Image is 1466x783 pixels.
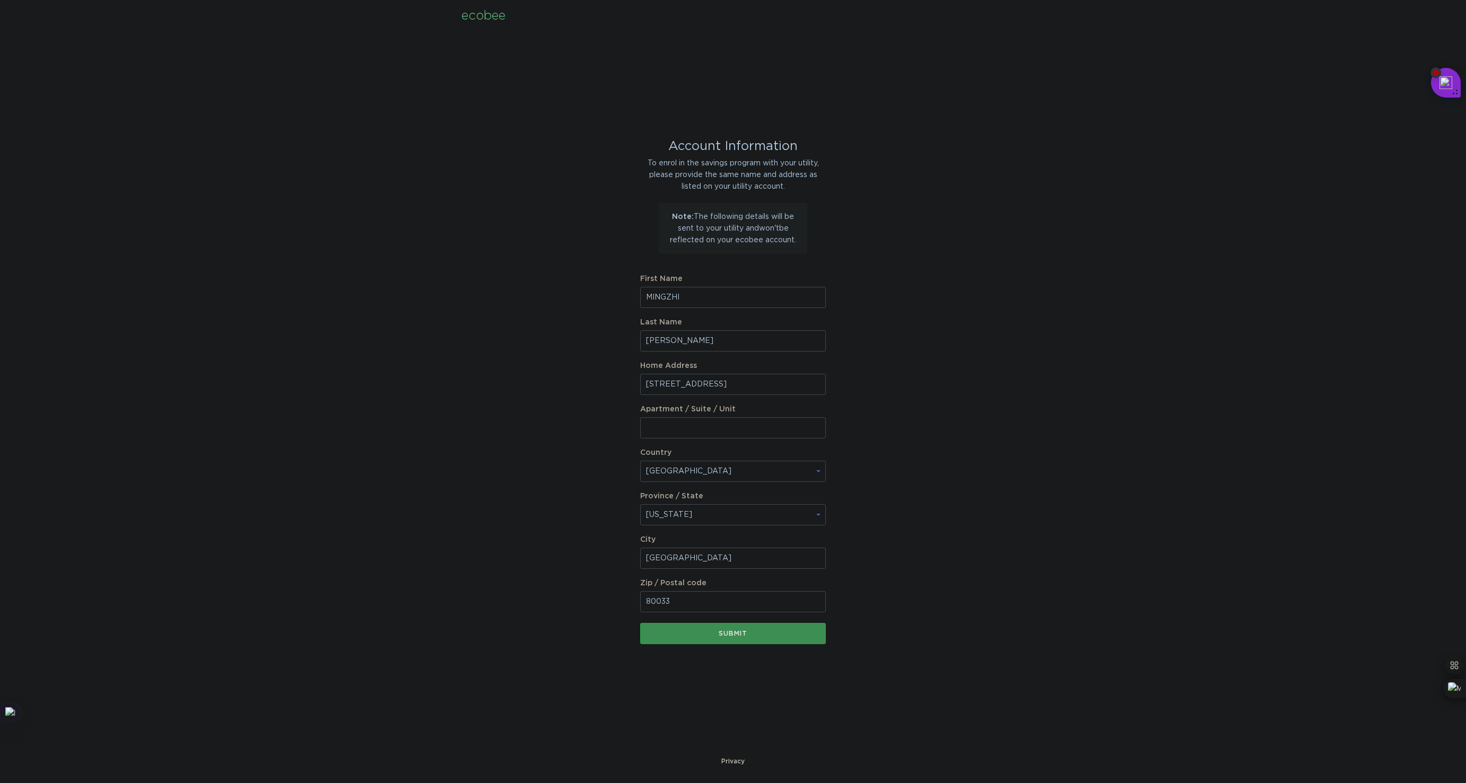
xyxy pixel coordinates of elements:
[640,449,671,456] label: Country
[640,536,826,543] label: City
[672,213,694,221] strong: Note:
[667,211,799,246] p: The following details will be sent to your utility and won't be reflected on your ecobee account.
[640,406,826,413] label: Apartment / Suite / Unit
[640,319,826,326] label: Last Name
[640,362,826,369] label: Home Address
[640,140,826,152] div: Account Information
[640,275,826,283] label: First Name
[640,579,826,587] label: Zip / Postal code
[640,157,826,192] div: To enrol in the savings program with your utility, please provide the same name and address as li...
[640,623,826,644] button: Submit
[461,10,505,22] div: ecobee
[721,755,745,767] a: Privacy Policy & Terms of Use
[640,492,703,500] label: Province / State
[645,630,821,637] div: Submit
